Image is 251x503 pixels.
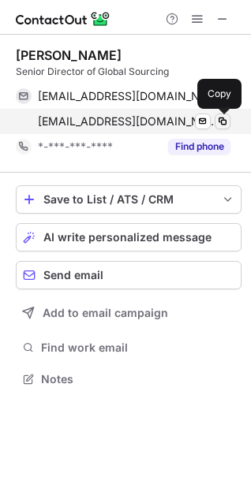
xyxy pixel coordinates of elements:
[38,89,219,103] span: [EMAIL_ADDRESS][DOMAIN_NAME]
[41,341,235,355] span: Find work email
[16,47,122,63] div: [PERSON_NAME]
[43,231,212,244] span: AI write personalized message
[16,185,242,214] button: save-profile-one-click
[16,299,242,327] button: Add to email campaign
[16,223,242,251] button: AI write personalized message
[38,114,219,129] span: [EMAIL_ADDRESS][DOMAIN_NAME]
[168,139,230,155] button: Reveal Button
[16,368,242,390] button: Notes
[43,307,168,319] span: Add to email campaign
[43,193,214,206] div: Save to List / ATS / CRM
[41,372,235,386] span: Notes
[16,65,242,79] div: Senior Director of Global Sourcing
[16,337,242,359] button: Find work email
[43,269,103,281] span: Send email
[16,9,111,28] img: ContactOut v5.3.10
[16,261,242,289] button: Send email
